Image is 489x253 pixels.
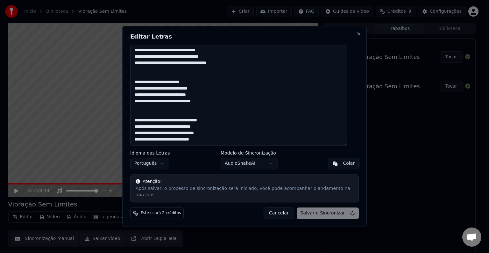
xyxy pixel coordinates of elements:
[130,151,170,155] label: Idioma das Letras
[136,179,353,185] div: Atenção!
[141,211,181,216] span: Este usará 2 créditos
[329,158,359,170] button: Colar
[221,151,278,155] label: Modelo de Sincronização
[343,161,355,167] div: Colar
[130,34,359,40] h2: Editar Letras
[136,186,353,199] div: Após salvar, o processo de sincronização será iniciado, você pode acompanhar o andamento na aba Jobs
[264,208,294,219] button: Cancelar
